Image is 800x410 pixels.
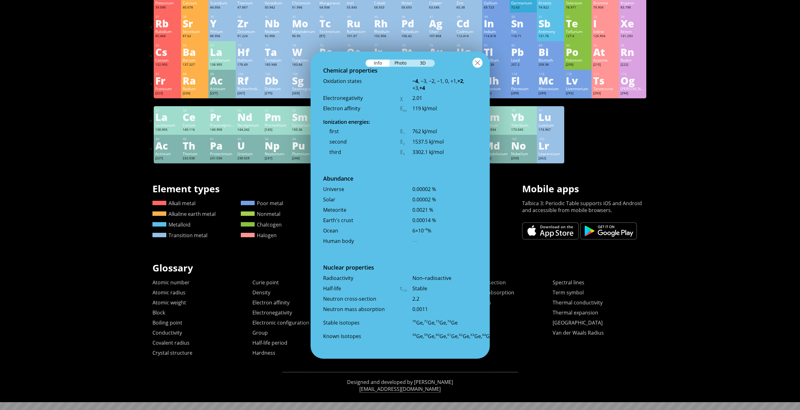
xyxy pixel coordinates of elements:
div: Thulium [484,123,508,128]
div: [222] [621,63,645,68]
div: Tl [484,47,508,57]
div: Nb [265,18,289,28]
div: Hf [237,47,262,57]
div: 87 [156,72,179,76]
div: 88 [183,72,207,76]
div: 178.49 [237,63,262,68]
div: Mc [538,75,563,85]
div: 43 [320,15,344,19]
div: Nickel [401,0,426,5]
div: 2.01 [412,95,477,101]
a: Curie point [252,279,279,286]
div: 57 [156,108,179,112]
div: At [593,47,617,57]
div: Radon [621,57,645,63]
div: [209] [566,63,590,68]
div: Lv [566,75,590,85]
div: 114 [511,72,535,76]
div: Potassium [155,0,179,5]
div: 137.327 [183,63,207,68]
div: 173.045 [511,128,535,133]
div: 113 [484,72,508,76]
div: [286] [484,91,508,96]
div: Hafnium [237,57,262,63]
a: Group [252,329,268,336]
div: Xenon [621,29,645,34]
div: La [155,112,179,122]
div: 79 [429,43,453,47]
div: 144.242 [237,128,262,133]
div: 180.948 [265,63,289,68]
div: Rn [621,47,645,57]
div: [223] [155,91,179,96]
div: Ru [347,18,371,28]
div: Ruthenium [347,29,371,34]
b: −4 [412,78,418,85]
div: 54 [621,15,645,19]
div: Tin [511,29,535,34]
div: 58.933 [374,5,398,10]
div: 88.906 [210,34,234,39]
div: 84 [566,43,590,47]
div: [289] [538,91,563,96]
a: Atomic number [152,279,190,286]
div: 37 [156,15,179,19]
div: 102.906 [374,34,398,39]
div: Pm [265,112,289,122]
div: 59 [210,108,234,112]
div: 69 [484,108,508,112]
div: 52 [566,15,590,19]
div: Tc [319,18,344,28]
a: Atomic weight [152,299,186,306]
div: Calcium [183,0,207,5]
div: 168.934 [484,128,508,133]
div: Seaborgium [292,86,316,91]
div: 74 [292,43,316,47]
div: Fl [511,75,535,85]
div: Rb [155,18,179,28]
div: 79.904 [593,5,617,10]
div: Scandium [210,0,234,5]
div: Ag [429,18,453,28]
div: Ba [183,47,207,57]
div: 106.42 [401,34,426,39]
div: Oxidation states [323,78,400,85]
div: 74.922 [538,5,563,10]
a: Thermal conductivity [553,299,603,306]
div: [PERSON_NAME] [621,86,645,91]
div: Mo [292,18,316,28]
div: Lanthanum [210,57,234,63]
div: 39 [210,15,234,19]
div: 38 [183,15,207,19]
div: Cesium [155,57,179,63]
div: Manganese [319,0,344,5]
div: [227] [210,91,234,96]
div: Re [319,47,344,57]
div: 207.2 [511,63,535,68]
div: first [323,128,400,135]
div: Bromine [593,0,617,5]
div: Rf [237,75,262,85]
div: Rutherfordium [237,86,262,91]
div: 104 [238,72,262,76]
div: 62 [292,108,316,112]
div: Lutetium [538,123,563,128]
div: 85.468 [155,34,179,39]
div: 80 [457,43,481,47]
div: 49 [484,15,508,19]
b: +4 [419,85,425,91]
div: Pr [210,112,234,122]
div: Gallium [484,0,508,5]
div: W [292,47,316,57]
div: 121.76 [538,34,563,39]
div: 183.84 [292,63,316,68]
div: 61 [265,108,289,112]
div: Livermorium [566,86,590,91]
div: Iron [347,0,371,5]
div: Moscovium [538,86,563,91]
div: 83 [539,43,563,47]
div: Actinium [210,86,234,91]
div: Neodymium [237,123,262,128]
div: Tantalum [265,57,289,63]
div: 78.971 [566,5,590,10]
